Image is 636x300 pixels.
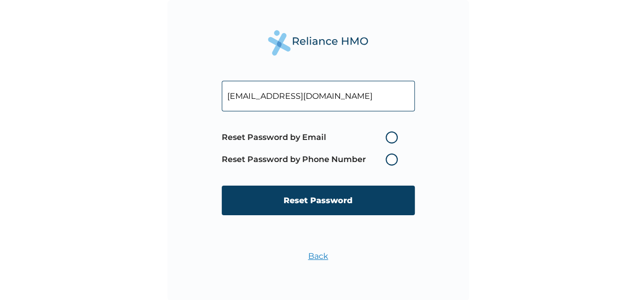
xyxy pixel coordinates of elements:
a: Back [308,251,328,261]
label: Reset Password by Phone Number [222,154,403,166]
label: Reset Password by Email [222,131,403,143]
input: Your Enrollee ID or Email Address [222,81,415,111]
input: Reset Password [222,186,415,215]
span: Password reset method [222,126,403,171]
img: Reliance Health's Logo [268,30,369,56]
